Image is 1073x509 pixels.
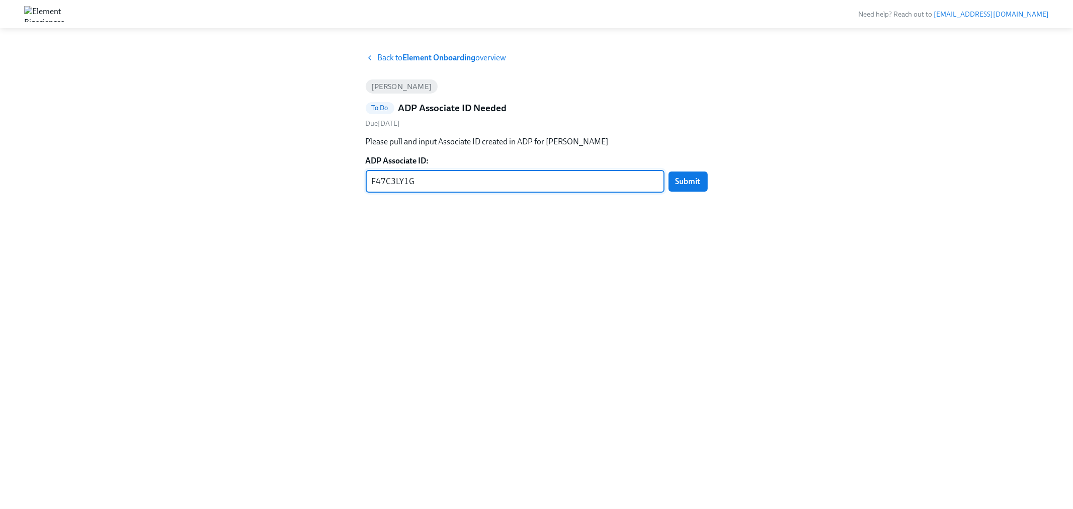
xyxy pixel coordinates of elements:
strong: Element Onboarding [403,53,476,62]
button: Submit [669,172,708,192]
span: Back to overview [378,52,507,63]
h5: ADP Associate ID Needed [398,102,507,115]
span: Need help? Reach out to [858,10,1049,19]
span: To Do [366,104,394,112]
a: [EMAIL_ADDRESS][DOMAIN_NAME] [934,10,1049,19]
span: Submit [676,177,701,187]
p: Please pull and input Associate ID created in ADP for [PERSON_NAME] [366,136,708,147]
span: [PERSON_NAME] [366,83,438,91]
label: ADP Associate ID: [366,155,708,166]
span: Tuesday, October 14th 2025, 9:00 am [366,119,400,128]
textarea: F47C3LY1G [372,176,658,188]
a: Back toElement Onboardingoverview [366,52,708,63]
img: Element Biosciences [24,6,64,22]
